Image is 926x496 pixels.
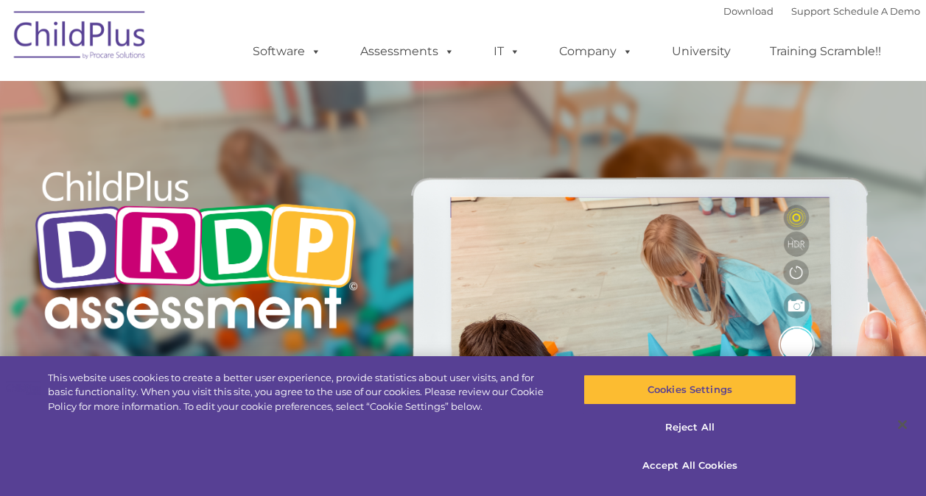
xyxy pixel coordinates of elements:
[886,408,919,441] button: Close
[346,37,469,66] a: Assessments
[833,5,920,17] a: Schedule A Demo
[479,37,535,66] a: IT
[755,37,896,66] a: Training Scramble!!
[791,5,830,17] a: Support
[583,413,796,444] button: Reject All
[657,37,746,66] a: University
[48,371,555,414] div: This website uses cookies to create a better user experience, provide statistics about user visit...
[7,1,154,74] img: ChildPlus by Procare Solutions
[723,5,920,17] font: |
[723,5,774,17] a: Download
[238,37,336,66] a: Software
[29,151,363,354] img: Copyright - DRDP Logo Light
[583,450,796,481] button: Accept All Cookies
[544,37,648,66] a: Company
[583,375,796,405] button: Cookies Settings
